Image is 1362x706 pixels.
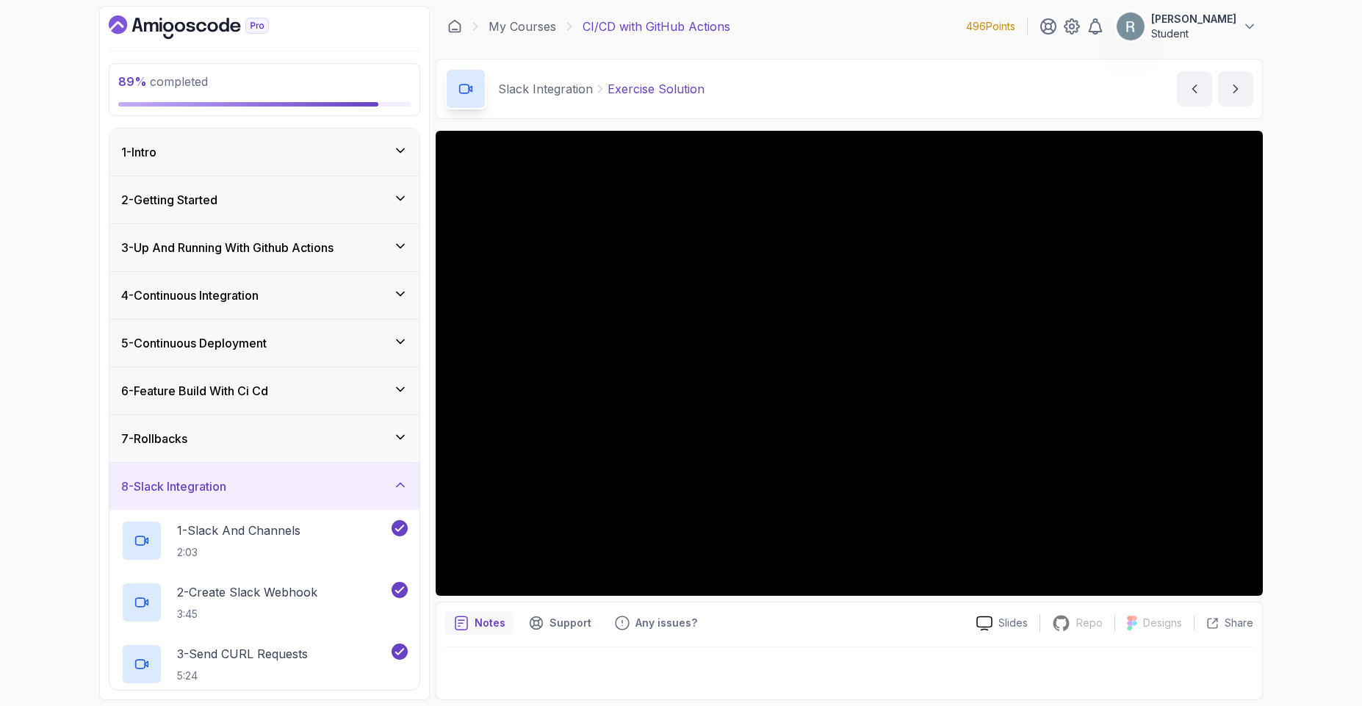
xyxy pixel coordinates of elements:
p: Slides [998,616,1028,630]
p: Any issues? [635,616,697,630]
h3: 3 - Up And Running With Github Actions [121,239,334,256]
a: Slides [965,616,1039,631]
span: completed [118,74,208,89]
h3: 7 - Rollbacks [121,430,187,447]
h3: 1 - Intro [121,143,156,161]
p: CI/CD with GitHub Actions [583,18,730,35]
iframe: 6 - Exercise Solution [436,131,1263,596]
button: 2-Getting Started [109,176,419,223]
button: 3-Send CURL Requests5:24 [121,644,408,685]
iframe: chat widget [1271,614,1362,684]
button: 8-Slack Integration [109,463,419,510]
img: user profile image [1117,12,1145,40]
h3: 4 - Continuous Integration [121,287,259,304]
p: Repo [1076,616,1103,630]
button: notes button [445,611,514,635]
p: Slack Integration [498,80,593,98]
p: 496 Points [966,19,1015,34]
p: Exercise Solution [608,80,705,98]
button: 4-Continuous Integration [109,272,419,319]
p: Notes [475,616,505,630]
h3: 8 - Slack Integration [121,478,226,495]
h3: 2 - Getting Started [121,191,217,209]
p: 5:24 [177,669,308,683]
a: My Courses [489,18,556,35]
button: 1-Slack And Channels2:03 [121,520,408,561]
button: 3-Up And Running With Github Actions [109,224,419,271]
p: Support [550,616,591,630]
p: Student [1151,26,1236,41]
p: 2 - Create Slack Webhook [177,583,317,601]
h3: 6 - Feature Build With Ci Cd [121,382,268,400]
button: 7-Rollbacks [109,415,419,462]
button: previous content [1177,71,1212,107]
a: Dashboard [447,19,462,34]
a: Dashboard [109,15,303,39]
button: user profile image[PERSON_NAME]Student [1116,12,1257,41]
button: 2-Create Slack Webhook3:45 [121,582,408,623]
span: 89 % [118,74,147,89]
button: Feedback button [606,611,706,635]
p: 2:03 [177,545,300,560]
p: [PERSON_NAME] [1151,12,1236,26]
button: 1-Intro [109,129,419,176]
p: 3:45 [177,607,317,622]
p: 1 - Slack And Channels [177,522,300,539]
h3: 5 - Continuous Deployment [121,334,267,352]
button: Support button [520,611,600,635]
button: next content [1218,71,1253,107]
button: 6-Feature Build With Ci Cd [109,367,419,414]
p: 3 - Send CURL Requests [177,645,308,663]
p: Designs [1143,616,1182,630]
button: Share [1194,616,1253,630]
p: Share [1225,616,1253,630]
button: 5-Continuous Deployment [109,320,419,367]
